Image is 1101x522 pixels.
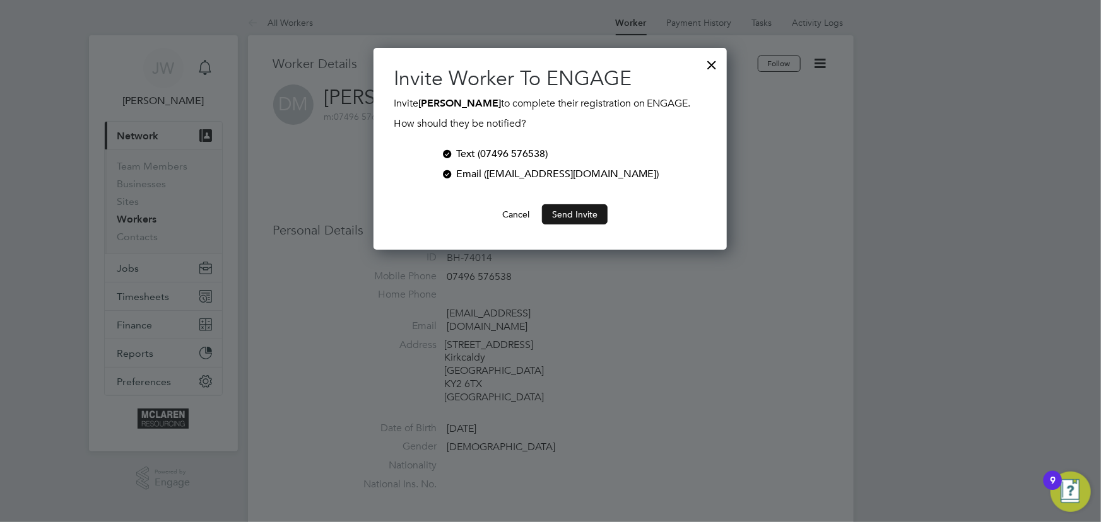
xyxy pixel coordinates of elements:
[418,97,501,109] b: [PERSON_NAME]
[456,146,548,161] div: Text (07496 576538)
[542,204,608,224] button: Send Invite
[456,166,659,182] div: Email ([EMAIL_ADDRESS][DOMAIN_NAME])
[1050,480,1056,497] div: 9
[394,66,707,92] h2: Invite Worker To ENGAGE
[492,204,539,224] button: Cancel
[1051,472,1091,512] button: Open Resource Center, 9 new notifications
[394,111,707,131] div: How should they be notified?
[394,96,707,131] div: Invite to complete their registration on ENGAGE.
